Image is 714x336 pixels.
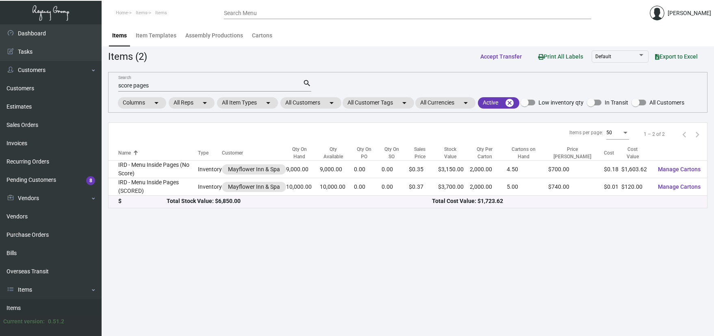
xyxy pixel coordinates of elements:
[112,31,127,40] div: Items
[409,178,438,196] td: $0.37
[382,178,409,196] td: 0.00
[470,146,506,160] div: Qty Per Carton
[382,146,401,160] div: Qty On SO
[507,146,541,160] div: Cartons on Hand
[650,6,664,20] img: admin@bootstrapmaster.com
[382,161,409,178] td: 0.00
[605,98,628,107] span: In Transit
[649,49,704,64] button: Export to Excel
[155,10,167,15] span: Items
[432,197,697,205] div: Total Cost Value: $1,723.62
[480,53,522,60] span: Accept Transfer
[354,146,382,160] div: Qty On PO
[263,98,273,108] mat-icon: arrow_drop_down
[621,178,651,196] td: $120.00
[118,149,198,157] div: Name
[152,98,161,108] mat-icon: arrow_drop_down
[169,97,215,109] mat-chip: All Reps
[604,149,621,157] div: Cost
[198,149,222,157] div: Type
[409,161,438,178] td: $0.35
[228,165,280,174] div: Mayflower Inn & Spa
[470,161,506,178] td: 2,000.00
[327,98,336,108] mat-icon: arrow_drop_down
[505,98,514,108] mat-icon: cancel
[109,178,198,196] td: IRD - Menu Inside Pages (SCORED)
[354,161,382,178] td: 0.00
[222,146,286,161] th: Customer
[167,197,432,205] div: Total Stock Value: $6,850.00
[548,146,604,160] div: Price [PERSON_NAME]
[118,197,167,205] div: $
[320,146,347,160] div: Qty Available
[343,97,414,109] mat-chip: All Customer Tags
[651,162,707,177] button: Manage Cartons
[320,178,354,196] td: 10,000.00
[217,97,278,109] mat-chip: All Item Types
[320,161,354,178] td: 9,000.00
[438,178,470,196] td: $3,700.00
[409,146,431,160] div: Sales Price
[658,183,701,190] span: Manage Cartons
[655,53,698,60] span: Export to Excel
[538,98,584,107] span: Low inventory qty
[198,149,208,157] div: Type
[136,10,148,15] span: Items
[198,161,222,178] td: Inventory
[108,49,147,64] div: Items (2)
[409,146,438,160] div: Sales Price
[136,31,176,40] div: Item Templates
[228,183,280,191] div: Mayflower Inn & Spa
[548,178,604,196] td: $740.00
[438,146,470,160] div: Stock Value
[474,49,528,64] button: Accept Transfer
[507,161,548,178] td: 4.50
[415,97,475,109] mat-chip: All Currencies
[644,131,665,138] div: 1 – 2 of 2
[507,178,548,196] td: 5.00
[252,31,272,40] div: Cartons
[678,128,691,141] button: Previous page
[109,161,198,178] td: IRD - Menu Inside Pages (No Score)
[604,161,621,178] td: $0.18
[649,98,684,107] span: All Customers
[438,146,462,160] div: Stock Value
[354,146,374,160] div: Qty On PO
[621,146,644,160] div: Cost Value
[320,146,354,160] div: Qty Available
[651,179,707,194] button: Manage Cartons
[658,166,701,172] span: Manage Cartons
[532,49,590,64] button: Print All Labels
[478,97,519,109] mat-chip: Active
[595,54,611,59] span: Default
[538,53,583,60] span: Print All Labels
[461,98,471,108] mat-icon: arrow_drop_down
[604,178,621,196] td: $0.01
[286,161,320,178] td: 9,000.00
[470,178,506,196] td: 2,000.00
[185,31,243,40] div: Assembly Productions
[668,9,711,17] div: [PERSON_NAME]
[382,146,409,160] div: Qty On SO
[569,129,603,136] div: Items per page:
[116,10,128,15] span: Home
[286,178,320,196] td: 10,000.00
[548,161,604,178] td: $700.00
[399,98,409,108] mat-icon: arrow_drop_down
[198,178,222,196] td: Inventory
[438,161,470,178] td: $3,150.00
[606,130,629,136] mat-select: Items per page:
[48,317,64,326] div: 0.51.2
[691,128,704,141] button: Next page
[507,146,548,160] div: Cartons on Hand
[621,161,651,178] td: $1,603.62
[621,146,651,160] div: Cost Value
[354,178,382,196] td: 0.00
[303,79,311,88] mat-icon: search
[118,149,131,157] div: Name
[286,146,313,160] div: Qty On Hand
[280,97,341,109] mat-chip: All Customers
[548,146,597,160] div: Price [PERSON_NAME]
[200,98,210,108] mat-icon: arrow_drop_down
[286,146,320,160] div: Qty On Hand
